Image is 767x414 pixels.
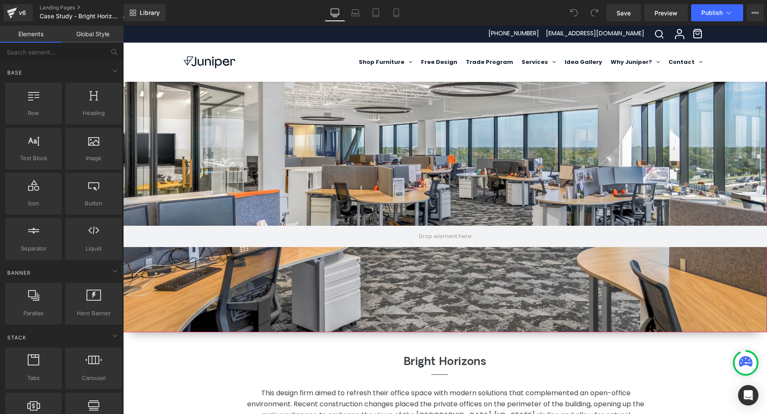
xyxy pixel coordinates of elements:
span: Trade Program [343,30,390,43]
span: Shop Furniture [236,30,281,43]
span: Hero Banner [68,309,119,318]
span: Save [617,9,631,17]
span: Button [68,199,119,208]
a: Laptop [345,4,366,21]
span: Why Juniper? [487,30,529,43]
a: Why Juniper? [483,24,541,49]
span: Contact [545,30,571,43]
span: Banner [6,269,32,277]
span: Case Study - Bright Horizons [40,13,119,20]
span: Parallax [8,309,59,318]
span: Text Block [8,154,59,163]
a: Shop Furniture [231,24,294,49]
a: Global Style [62,26,124,43]
span: Base [6,69,23,77]
span: Carousel [68,374,119,382]
a: Mobile [386,4,407,21]
a: Tablet [366,4,386,21]
span: This design firm aimed to refresh their office space with modern solutions that complemented an o... [122,362,522,405]
a: Idea Gallery [437,24,483,49]
a: Services [394,24,437,49]
span: Image [68,154,119,163]
a: Desktop [325,4,345,21]
span: Icon [8,199,59,208]
a: v6 [3,4,33,21]
button: Redo [586,4,603,21]
div: v6 [17,7,28,18]
a: Landing Pages [40,4,135,11]
span: Idea Gallery [441,30,479,43]
div: Open Intercom Messenger [738,385,758,405]
span: Free Design [298,30,334,43]
span: Library [140,9,160,17]
span: Stack [6,333,27,342]
span: Preview [655,9,678,17]
span: Separator [8,244,59,253]
h2: Bright Horizons [73,329,571,345]
span: Publish [701,9,723,16]
span: Heading [68,109,119,118]
button: Undo [565,4,582,21]
a: Contact [541,24,584,49]
a: Free Design [294,24,338,49]
span: Tabs [8,374,59,382]
span: Services [398,30,425,43]
span: Row [8,109,59,118]
a: Preview [644,4,688,21]
span: Liquid [68,244,119,253]
button: More [747,4,764,21]
a: Trade Program [338,24,394,49]
a: New Library [124,4,166,21]
button: Publish [691,4,743,21]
